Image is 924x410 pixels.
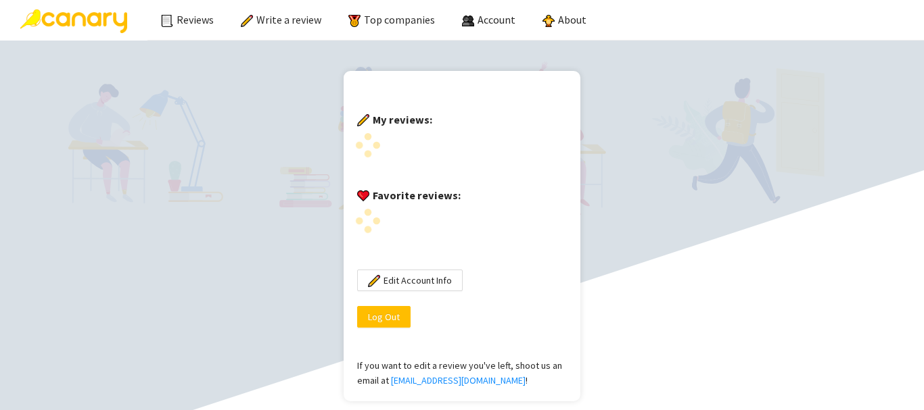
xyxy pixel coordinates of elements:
[241,13,321,26] a: Write a review
[478,13,515,26] span: Account
[384,273,452,288] span: Edit Account Info
[389,374,526,386] a: [EMAIL_ADDRESS][DOMAIN_NAME]
[542,13,586,26] a: About
[373,113,432,126] strong: My reviews:
[357,114,369,126] img: pencil.png
[161,13,214,26] a: Reviews
[462,15,474,27] img: people.png
[357,190,369,202] img: heart.png
[357,270,463,291] button: Edit Account Info
[368,275,380,287] img: pencil.png
[20,9,127,33] img: Canary Logo
[368,309,400,324] span: Log Out
[348,13,435,26] a: Top companies
[373,188,461,202] strong: Favorite reviews:
[357,306,411,328] button: Log Out
[357,358,567,388] p: If you want to edit a review you've left, shoot us an email at !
